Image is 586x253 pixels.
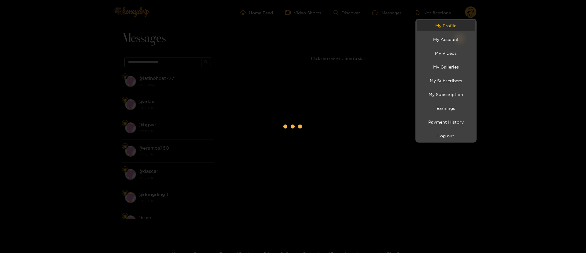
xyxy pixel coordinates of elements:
a: My Galleries [417,61,475,72]
a: Earnings [417,103,475,113]
a: My Subscription [417,89,475,100]
a: My Subscribers [417,75,475,86]
a: My Profile [417,20,475,31]
a: My Videos [417,48,475,58]
a: Payment History [417,117,475,127]
a: My Account [417,34,475,45]
button: Log out [417,130,475,141]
